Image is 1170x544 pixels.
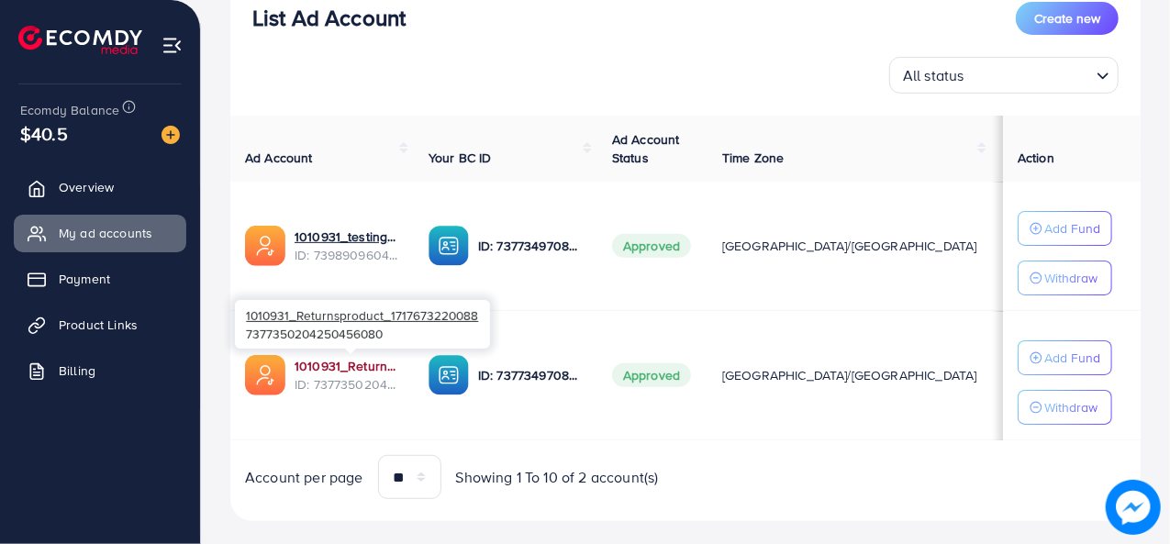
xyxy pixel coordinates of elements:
div: 7377350204250456080 [235,300,490,349]
img: menu [162,35,183,56]
p: ID: 7377349708576243728 [478,235,583,257]
span: Ad Account [245,149,313,167]
h3: List Ad Account [252,5,406,31]
span: Action [1018,149,1054,167]
a: Payment [14,261,186,297]
img: image [1107,481,1161,535]
img: ic-ads-acc.e4c84228.svg [245,226,285,266]
a: 1010931_testing products_1722692892755 [295,228,399,246]
img: ic-ba-acc.ded83a64.svg [429,355,469,395]
button: Add Fund [1018,211,1112,246]
div: Search for option [889,57,1119,94]
span: Approved [612,234,691,258]
span: Approved [612,363,691,387]
span: Create new [1034,9,1100,28]
p: Withdraw [1044,267,1098,289]
input: Search for option [970,59,1089,89]
button: Add Fund [1018,340,1112,375]
span: Billing [59,361,95,380]
a: Overview [14,169,186,205]
span: Overview [59,178,114,196]
span: 1010931_Returnsproduct_1717673220088 [246,306,478,324]
span: [GEOGRAPHIC_DATA]/[GEOGRAPHIC_DATA] [722,237,977,255]
img: ic-ba-acc.ded83a64.svg [429,226,469,266]
span: My ad accounts [59,224,152,242]
button: Create new [1016,2,1119,35]
a: Product Links [14,306,186,343]
a: My ad accounts [14,215,186,251]
span: Ecomdy Balance [20,101,119,119]
p: Add Fund [1044,217,1100,239]
button: Withdraw [1018,390,1112,425]
span: Payment [59,270,110,288]
span: Time Zone [722,149,784,167]
span: Product Links [59,316,138,334]
span: ID: 7398909604979277841 [295,246,399,264]
span: Ad Account Status [612,130,680,167]
img: image [162,126,180,144]
img: ic-ads-acc.e4c84228.svg [245,355,285,395]
span: Account per page [245,467,363,488]
a: Billing [14,352,186,389]
span: All status [899,62,968,89]
p: ID: 7377349708576243728 [478,364,583,386]
span: ID: 7377350204250456080 [295,375,399,394]
span: Showing 1 To 10 of 2 account(s) [456,467,659,488]
button: Withdraw [1018,261,1112,295]
a: 1010931_Returnsproduct_1717673220088 [295,357,399,375]
span: $40.5 [20,120,68,147]
span: Your BC ID [429,149,492,167]
div: <span class='underline'>1010931_testing products_1722692892755</span></br>7398909604979277841 [295,228,399,265]
p: Add Fund [1044,347,1100,369]
img: logo [18,26,142,54]
span: [GEOGRAPHIC_DATA]/[GEOGRAPHIC_DATA] [722,366,977,384]
p: Withdraw [1044,396,1098,418]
